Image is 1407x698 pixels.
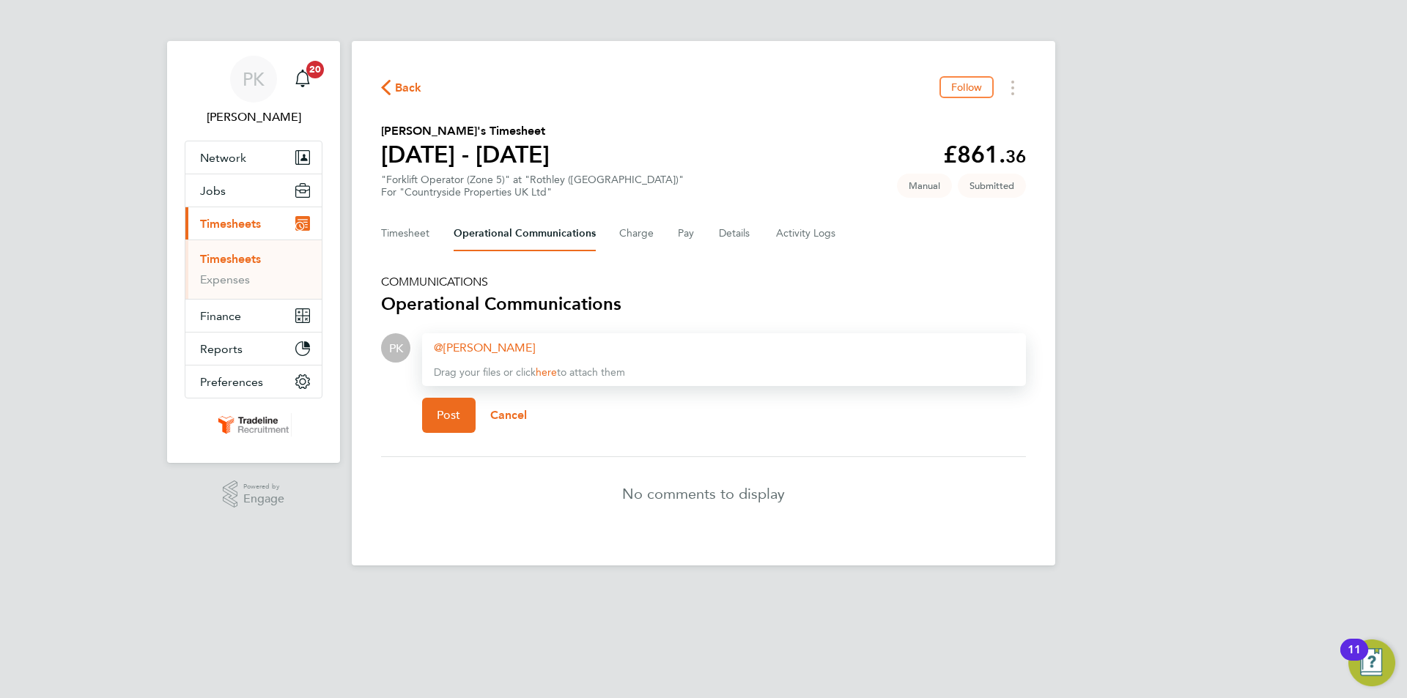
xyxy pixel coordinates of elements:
button: Operational Communications [454,216,596,251]
span: Jobs [200,184,226,198]
button: Finance [185,300,322,332]
span: This timesheet was manually created. [897,174,952,198]
span: PK [243,70,265,89]
app-decimal: £861. [943,141,1026,168]
span: Patrick Knight [185,108,322,126]
button: Charge [619,216,654,251]
span: Back [395,79,422,97]
a: 20 [288,56,317,103]
button: Open Resource Center, 11 new notifications [1348,639,1395,686]
div: 11 [1348,650,1361,669]
span: 20 [306,61,324,78]
button: Preferences [185,365,322,398]
button: Timesheet [381,216,430,251]
a: PK[PERSON_NAME] [185,56,322,126]
span: Engage [243,493,284,505]
span: Follow [951,81,982,94]
button: Post [422,398,476,433]
a: [PERSON_NAME] [434,341,535,354]
span: Network [200,151,246,165]
nav: Main navigation [167,41,340,463]
div: Timesheets [185,240,322,299]
button: Reports [185,333,322,365]
a: Expenses [200,272,250,286]
span: This timesheet is Submitted. [958,174,1026,198]
button: Network [185,141,322,174]
div: Patrick Knight [381,333,410,363]
button: Timesheets Menu [1000,76,1026,99]
span: Powered by [243,480,284,493]
div: "Forklift Operator (Zone 5)" at "Rothley ([GEOGRAPHIC_DATA])" [381,174,684,198]
a: Timesheets [200,252,261,266]
button: Details [719,216,753,251]
a: Go to home page [185,413,322,437]
span: Cancel [490,408,528,422]
span: Finance [200,309,241,323]
button: Activity Logs [776,216,838,251]
span: PK [389,340,403,356]
h2: [PERSON_NAME]'s Timesheet [381,122,550,140]
button: Jobs [185,174,322,207]
h3: Operational Communications [381,292,1026,316]
a: here [536,366,557,379]
img: tradelinerecruitment-logo-retina.png [215,413,292,437]
div: For "Countryside Properties UK Ltd" [381,186,684,198]
span: Reports [200,342,243,356]
span: Timesheets [200,217,261,231]
button: Cancel [476,398,542,433]
span: Preferences [200,375,263,389]
a: Powered byEngage [223,480,285,508]
h1: [DATE] - [DATE] [381,140,550,169]
button: Timesheets [185,207,322,240]
h5: COMMUNICATIONS [381,275,1026,289]
span: Post [437,408,461,423]
button: Pay [678,216,695,251]
p: No comments to display [622,483,785,504]
span: 36 [1005,146,1026,167]
span: Drag your files or click to attach them [434,366,625,379]
div: ​ [434,339,1014,357]
button: Follow [939,76,994,98]
button: Back [381,78,422,97]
